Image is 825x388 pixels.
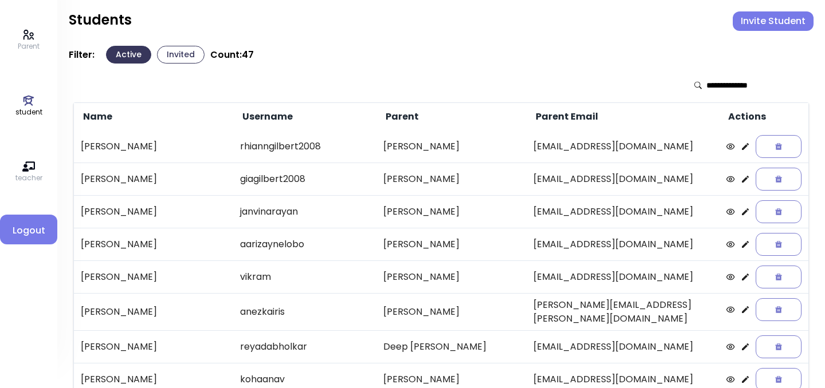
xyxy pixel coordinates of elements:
[233,330,376,363] td: reyadabholkar
[733,11,814,31] button: Invite Student
[233,130,376,163] td: rhianngilbert2008
[74,228,234,260] td: [PERSON_NAME]
[233,260,376,293] td: vikram
[533,110,598,124] span: Parent Email
[383,110,419,124] span: Parent
[233,228,376,260] td: aarizaynelobo
[376,163,527,195] td: [PERSON_NAME]
[74,330,234,363] td: [PERSON_NAME]
[527,228,719,260] td: [EMAIL_ADDRESS][DOMAIN_NAME]
[527,293,719,330] td: [PERSON_NAME][EMAIL_ADDRESS][PERSON_NAME][DOMAIN_NAME]
[233,163,376,195] td: giagilbert2008
[376,260,527,293] td: [PERSON_NAME]
[74,293,234,330] td: [PERSON_NAME]
[74,260,234,293] td: [PERSON_NAME]
[527,163,719,195] td: [EMAIL_ADDRESS][DOMAIN_NAME]
[74,195,234,228] td: [PERSON_NAME]
[376,195,527,228] td: [PERSON_NAME]
[69,49,95,61] p: Filter:
[15,107,42,117] p: student
[527,195,719,228] td: [EMAIL_ADDRESS][DOMAIN_NAME]
[210,49,254,61] p: Count: 47
[9,224,48,237] span: Logout
[376,330,527,363] td: Deep [PERSON_NAME]
[527,260,719,293] td: [EMAIL_ADDRESS][DOMAIN_NAME]
[81,110,112,124] span: Name
[527,130,719,163] td: [EMAIL_ADDRESS][DOMAIN_NAME]
[726,110,766,124] span: Actions
[376,293,527,330] td: [PERSON_NAME]
[376,228,527,260] td: [PERSON_NAME]
[527,330,719,363] td: [EMAIL_ADDRESS][DOMAIN_NAME]
[233,293,376,330] td: anezkairis
[15,173,42,183] p: teacher
[15,94,42,117] a: student
[157,46,205,64] button: Invited
[233,195,376,228] td: janvinarayan
[106,46,151,64] button: Active
[15,160,42,183] a: teacher
[240,110,293,124] span: Username
[74,130,234,163] td: [PERSON_NAME]
[376,130,527,163] td: [PERSON_NAME]
[74,163,234,195] td: [PERSON_NAME]
[18,41,40,52] p: Parent
[18,29,40,52] a: Parent
[69,11,132,29] h2: Students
